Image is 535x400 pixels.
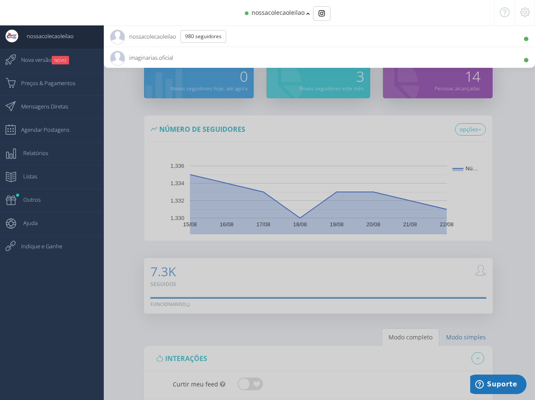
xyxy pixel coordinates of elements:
small: NOVO [52,56,69,64]
span: Outros [15,189,41,210]
span: Relatórios [15,142,48,164]
img: Instagram_simple_icon.svg [319,10,325,17]
span: Mensagens Diretas [13,96,68,117]
span: Preços & Pagamentos [13,72,75,94]
img: User Image [6,30,18,42]
span: Listas [15,166,37,187]
span: nossacolecaoleilao [252,8,305,17]
span: Ajuda [15,212,38,233]
span: nossacolecaoleilao [18,25,74,47]
iframe: Abre um widget para que você possa encontrar mais informações [470,375,527,396]
span: Nova versão [13,49,69,70]
div: Basic example [313,6,330,21]
span: Agendar Postagens [13,119,69,140]
span: Indique e Ganhe [13,236,62,257]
